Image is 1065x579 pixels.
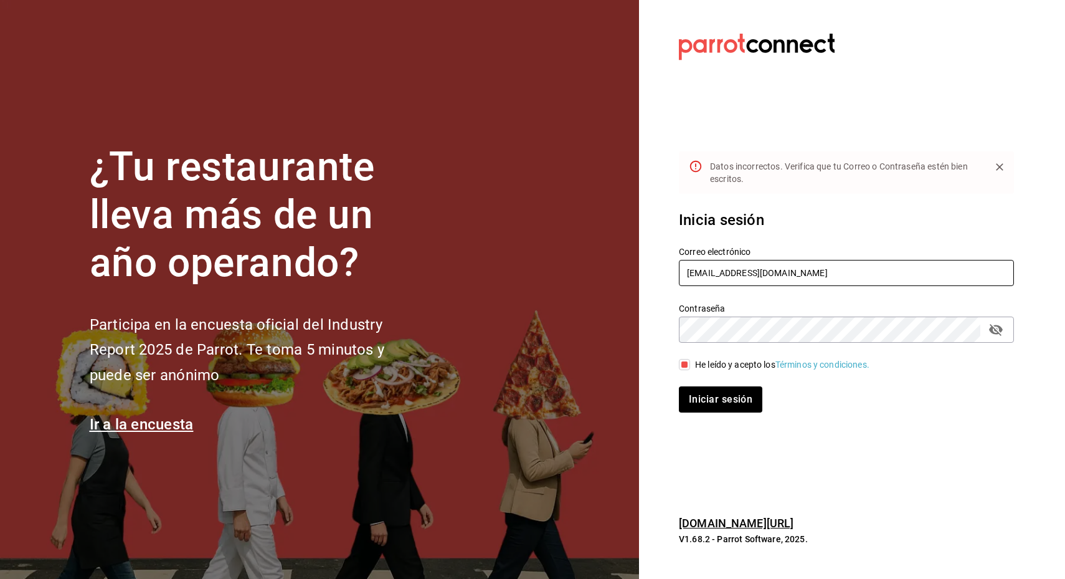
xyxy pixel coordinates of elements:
[90,312,426,388] h2: Participa en la encuesta oficial del Industry Report 2025 de Parrot. Te toma 5 minutos y puede se...
[985,319,1006,340] button: passwordField
[679,533,1014,545] p: V1.68.2 - Parrot Software, 2025.
[679,247,1014,256] label: Correo electrónico
[679,260,1014,286] input: Ingresa tu correo electrónico
[679,304,1014,313] label: Contraseña
[775,360,869,370] a: Términos y condiciones.
[679,209,1014,231] h3: Inicia sesión
[990,158,1009,176] button: Close
[90,416,194,433] a: Ir a la encuesta
[90,143,426,287] h1: ¿Tu restaurante lleva más de un año operando?
[695,358,869,371] div: He leído y acepto los
[710,155,980,190] div: Datos incorrectos. Verifica que tu Correo o Contraseña estén bien escritos.
[679,517,793,530] a: [DOMAIN_NAME][URL]
[679,386,762,413] button: Iniciar sesión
